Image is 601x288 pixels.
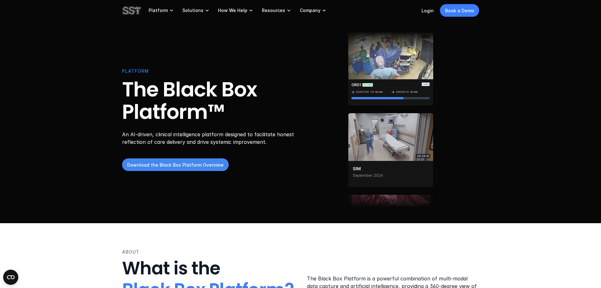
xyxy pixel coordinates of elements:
img: Two people walking through a trauma bay [348,113,433,187]
a: Login [421,8,434,13]
a: Book a Demo [440,4,479,17]
a: Download the Black Box Platform Overview [122,159,229,171]
p: Platform [149,8,168,13]
p: PLATFORM [122,68,149,75]
p: Company [300,8,321,13]
p: Resources [262,8,285,13]
p: Solutions [182,8,203,13]
img: Surgical staff in operating room [348,32,433,106]
p: Book a Demo [445,7,474,14]
p: ABOUT [122,248,139,255]
p: How We Help [218,8,247,13]
p: Download the Black Box Platform Overview [127,162,224,168]
p: An AI-driven, clinical intelligence platform designed to facilitate honest reflection of care del... [122,131,299,146]
button: Open CMP widget [3,270,18,285]
span: What is the [122,256,220,281]
img: SST logo [122,5,141,16]
img: Surgical instrument inside of patient [348,195,433,269]
h1: The Black Box Platform™ [122,79,299,123]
